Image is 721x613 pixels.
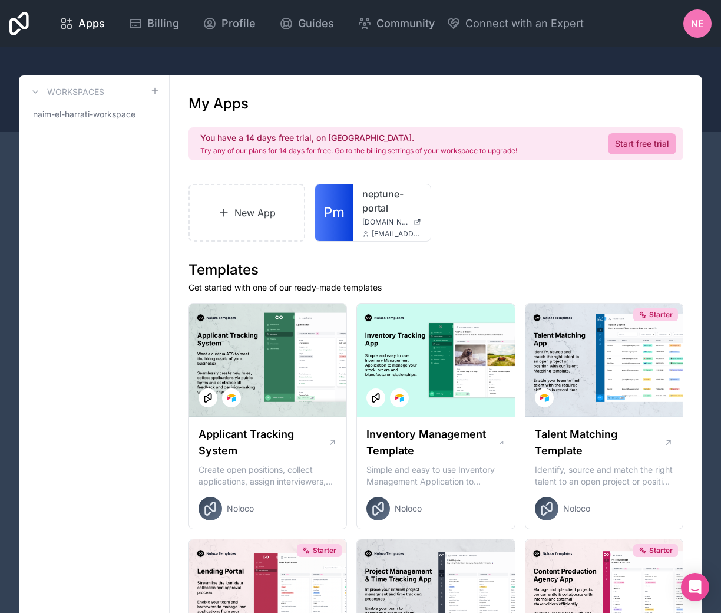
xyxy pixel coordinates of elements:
h3: Workspaces [47,86,104,98]
div: Open Intercom Messenger [681,573,709,601]
p: Identify, source and match the right talent to an open project or position with our Talent Matchi... [535,464,673,487]
a: Profile [193,11,265,37]
h1: Applicant Tracking System [199,426,328,459]
a: Start free trial [608,133,676,154]
a: [DOMAIN_NAME] [362,217,421,227]
span: Starter [649,546,673,555]
span: NE [691,17,704,31]
h1: Templates [188,261,683,279]
p: Create open positions, collect applications, assign interviewers, centralise candidate feedback a... [199,464,337,487]
a: naim-el-harrati-workspace [28,104,160,125]
div: Domain Overview [47,70,105,77]
span: Starter [649,310,673,319]
a: Workspaces [28,85,104,99]
h2: You have a 14 days free trial, on [GEOGRAPHIC_DATA]. [200,132,517,144]
div: v 4.0.25 [33,19,58,28]
a: Apps [50,11,114,37]
span: Apps [78,15,105,32]
a: Billing [119,11,188,37]
img: tab_domain_overview_orange.svg [34,68,44,78]
img: website_grey.svg [19,31,28,40]
span: Noloco [227,503,254,515]
span: Guides [298,15,334,32]
a: Guides [270,11,343,37]
img: tab_keywords_by_traffic_grey.svg [119,68,128,78]
h1: My Apps [188,94,249,113]
img: logo_orange.svg [19,19,28,28]
span: Connect with an Expert [465,15,584,32]
span: [EMAIL_ADDRESS][PERSON_NAME][DOMAIN_NAME] [372,229,421,239]
span: Pm [323,203,345,222]
div: Domain: [DOMAIN_NAME] [31,31,130,40]
p: Try any of our plans for 14 days for free. Go to the billing settings of your workspace to upgrade! [200,146,517,156]
span: Profile [221,15,256,32]
span: Community [376,15,435,32]
a: neptune-portal [362,187,421,215]
img: Airtable Logo [227,393,236,403]
div: Keywords by Traffic [132,70,194,77]
span: naim-el-harrati-workspace [33,108,135,120]
span: Noloco [563,503,590,515]
img: Airtable Logo [395,393,404,403]
span: Starter [313,546,336,555]
p: Get started with one of our ready-made templates [188,282,683,294]
h1: Inventory Management Template [366,426,498,459]
span: Noloco [395,503,422,515]
p: Simple and easy to use Inventory Management Application to manage your stock, orders and Manufact... [366,464,505,487]
img: Airtable Logo [540,393,549,403]
a: Pm [315,184,353,241]
button: Connect with an Expert [447,15,584,32]
a: Community [348,11,444,37]
a: New App [188,184,305,242]
span: [DOMAIN_NAME] [362,217,409,227]
h1: Talent Matching Template [535,426,664,459]
span: Billing [147,15,179,32]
